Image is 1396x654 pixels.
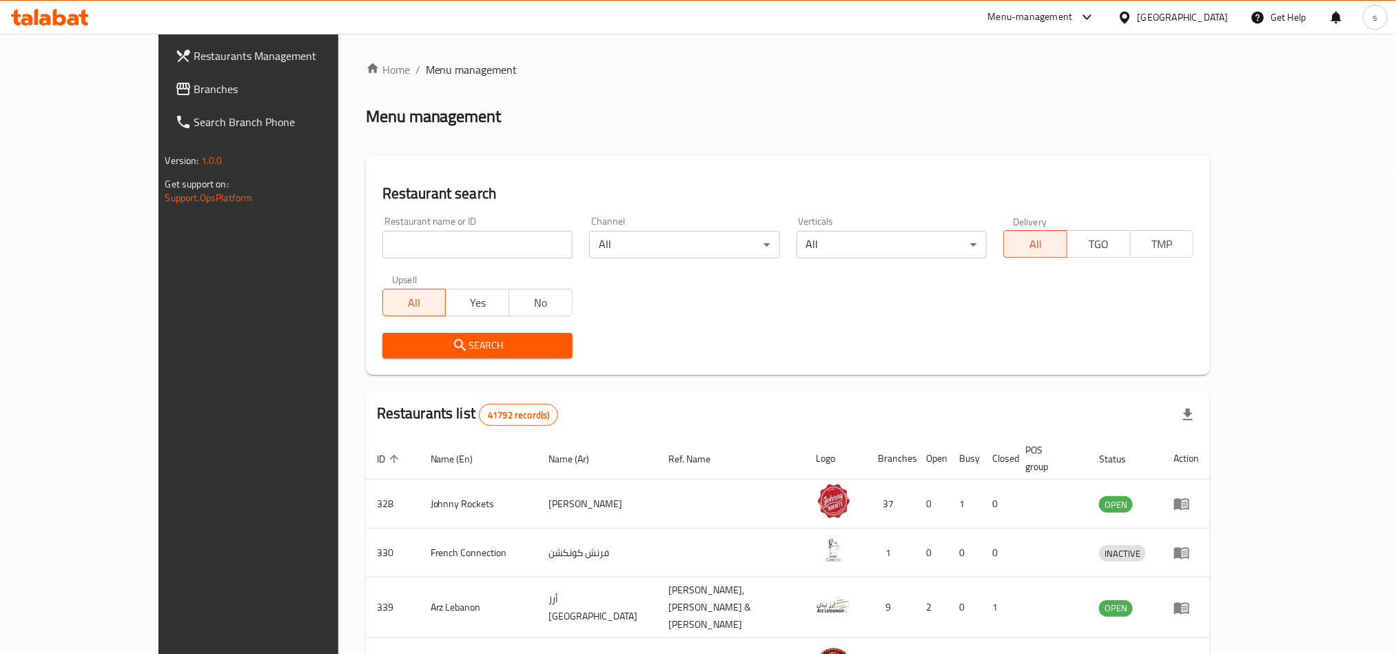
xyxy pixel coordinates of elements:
th: Logo [805,438,868,480]
span: TMP [1136,234,1189,254]
button: All [1003,230,1067,258]
td: Johnny Rockets [420,480,538,529]
span: OPEN [1099,497,1133,513]
span: All [1009,234,1062,254]
th: Closed [982,438,1015,480]
button: No [509,289,573,316]
nav: breadcrumb [366,61,1211,78]
span: Search [393,337,562,354]
span: 41792 record(s) [480,409,557,422]
span: 1.0.0 [201,152,223,170]
div: Export file [1171,398,1204,431]
span: TGO [1073,234,1125,254]
td: 328 [366,480,420,529]
a: Search Branch Phone [164,105,391,139]
div: OPEN [1099,496,1133,513]
td: 2 [916,578,949,638]
td: [PERSON_NAME],[PERSON_NAME] & [PERSON_NAME] [657,578,805,638]
span: Version: [165,152,199,170]
div: OPEN [1099,600,1133,617]
td: فرنش كونكشن [537,529,657,578]
span: Restaurants Management [194,48,380,64]
span: No [515,293,567,313]
span: Search Branch Phone [194,114,380,130]
span: Name (Ar) [548,451,607,467]
img: Johnny Rockets [817,484,851,518]
td: 0 [949,529,982,578]
span: Menu management [426,61,517,78]
h2: Restaurants list [377,403,559,426]
button: TGO [1067,230,1131,258]
td: 330 [366,529,420,578]
div: Menu [1173,600,1199,616]
th: Busy [949,438,982,480]
div: Menu [1173,544,1199,561]
td: 37 [868,480,916,529]
td: [PERSON_NAME] [537,480,657,529]
span: ID [377,451,403,467]
h2: Restaurant search [382,183,1194,204]
button: All [382,289,446,316]
div: Total records count [479,404,558,426]
div: Menu [1173,495,1199,512]
td: 0 [916,529,949,578]
div: All [589,231,779,258]
span: s [1373,10,1377,25]
td: 0 [916,480,949,529]
td: 1 [982,578,1015,638]
span: Branches [194,81,380,97]
td: 0 [982,529,1015,578]
div: Menu-management [988,9,1073,25]
span: Get support on: [165,175,229,193]
th: Open [916,438,949,480]
div: [GEOGRAPHIC_DATA] [1138,10,1229,25]
label: Upsell [392,275,418,285]
a: Support.OpsPlatform [165,189,253,207]
img: French Connection [817,533,851,567]
button: Search [382,333,573,358]
span: Yes [451,293,504,313]
li: / [415,61,420,78]
td: أرز [GEOGRAPHIC_DATA] [537,578,657,638]
label: Delivery [1013,216,1047,226]
th: Branches [868,438,916,480]
span: All [389,293,441,313]
span: INACTIVE [1099,546,1146,562]
a: Restaurants Management [164,39,391,72]
td: 9 [868,578,916,638]
td: 339 [366,578,420,638]
span: Status [1099,451,1144,467]
img: Arz Lebanon [817,588,851,622]
div: INACTIVE [1099,545,1146,562]
span: OPEN [1099,600,1133,616]
button: TMP [1130,230,1194,258]
td: 0 [982,480,1015,529]
td: Arz Lebanon [420,578,538,638]
td: French Connection [420,529,538,578]
th: Action [1162,438,1210,480]
td: 1 [868,529,916,578]
span: Name (En) [431,451,491,467]
h2: Menu management [366,105,502,127]
a: Branches [164,72,391,105]
input: Search for restaurant name or ID.. [382,231,573,258]
div: All [797,231,987,258]
span: Ref. Name [668,451,728,467]
span: POS group [1026,442,1072,475]
button: Yes [445,289,509,316]
td: 1 [949,480,982,529]
td: 0 [949,578,982,638]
